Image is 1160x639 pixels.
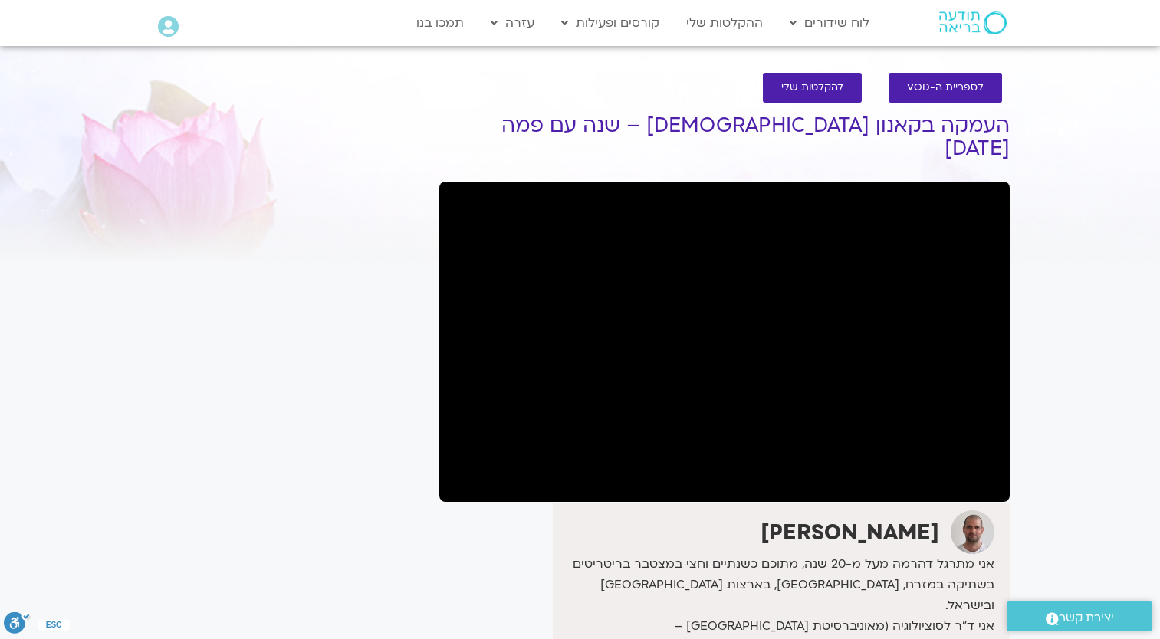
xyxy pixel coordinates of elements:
[951,510,994,554] img: דקל קנטי
[409,8,472,38] a: תמכו בנו
[483,8,542,38] a: עזרה
[781,82,843,93] span: להקלטות שלי
[1059,608,1114,628] span: יצירת קשר
[763,73,862,103] a: להקלטות שלי
[439,114,1010,160] h1: העמקה בקאנון [DEMOGRAPHIC_DATA] – שנה עם פמה [DATE]
[889,73,1002,103] a: לספריית ה-VOD
[907,82,984,93] span: לספריית ה-VOD
[761,518,939,547] strong: [PERSON_NAME]
[1007,601,1152,631] a: יצירת קשר
[439,182,1010,502] iframe: שש השלמויות - מפגש ליווי עם דקל קנטי - 18.9.25
[782,8,877,38] a: לוח שידורים
[679,8,771,38] a: ההקלטות שלי
[939,11,1007,34] img: תודעה בריאה
[554,8,667,38] a: קורסים ופעילות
